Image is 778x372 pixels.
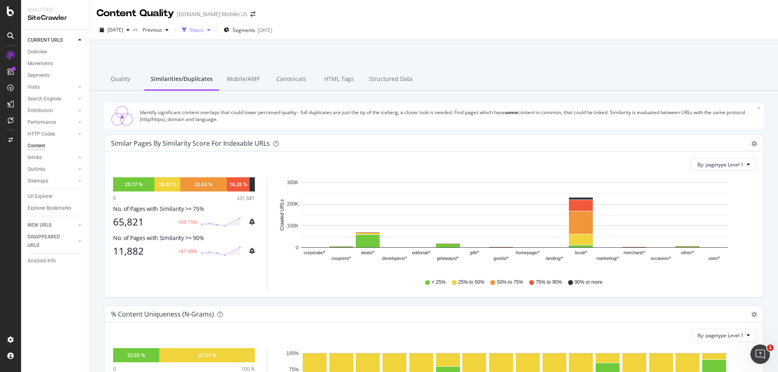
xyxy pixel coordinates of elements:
[107,106,137,125] img: Similarities/Duplicates
[140,109,757,123] div: Identify significant content overlaps that could lower perceived quality - full duplicates are ju...
[28,36,76,45] a: CURRENT URLS
[28,106,76,115] a: Distribution
[113,245,173,257] div: 11,882
[28,60,53,68] div: Movements
[497,279,523,286] span: 50% to 75%
[28,13,83,23] div: SiteCrawler
[28,165,76,174] a: Outlinks
[751,141,757,147] div: gear
[28,177,48,185] div: Sitemaps
[28,177,76,185] a: Sitemaps
[287,180,298,185] text: 300K
[28,204,84,213] a: Explorer Bookmarks
[750,344,770,364] iframe: Intercom live chat
[28,95,76,103] a: Search Engines
[111,310,214,318] div: % Content Uniqueness (N-Grams)
[28,153,76,162] a: Inlinks
[28,6,83,13] div: Analytics
[536,279,562,286] span: 75% to 90%
[651,256,671,261] text: occasion/*
[96,23,133,36] button: [DATE]
[96,6,174,20] div: Content Quality
[113,234,255,242] div: No. of Pages with Similarity >= 90%
[28,118,76,127] a: Performance
[596,256,619,261] text: marketing/*
[158,181,176,188] div: 18.33 %
[494,256,509,261] text: goods/*
[287,223,298,229] text: 100K
[331,256,352,261] text: coupons/*
[258,27,272,34] div: [DATE]
[304,251,326,255] text: corporate/*
[279,200,285,231] text: Crawled URLs
[107,26,123,33] span: 2025 Sep. 21st
[198,352,216,359] div: 67.34 %
[437,256,459,261] text: getaways/*
[458,279,485,286] span: 25% to 50%
[28,221,76,230] a: NEW URLS
[28,204,71,213] div: Explorer Bookmarks
[250,11,255,17] div: arrow-right-arrow-left
[286,351,299,356] text: 100%
[233,27,255,34] span: Segments
[277,177,751,271] svg: A chart.
[139,26,162,33] span: Previous
[412,251,431,255] text: editorial/*
[190,27,204,34] div: Filters
[470,251,479,255] text: gift/*
[125,181,143,188] div: 29.17 %
[28,95,61,103] div: Search Engines
[28,48,84,56] a: Overview
[219,68,267,91] div: Mobile/AMP
[113,195,116,202] div: 0
[28,130,76,138] a: HTTP Codes
[28,142,84,150] a: Content
[546,256,564,261] text: landing/*
[178,248,197,255] div: +81.48%
[681,251,695,255] text: other/*
[28,71,49,80] div: Segments
[133,26,139,33] span: vs
[287,202,298,207] text: 200K
[28,71,84,80] a: Segments
[179,23,214,36] button: Filters
[28,60,84,68] a: Movements
[28,130,55,138] div: HTTP Codes
[361,251,375,255] text: deals/*
[237,195,255,202] div: 331,681
[28,48,47,56] div: Overview
[139,23,172,36] button: Previous
[267,68,315,91] div: Canonicals
[28,221,51,230] div: NEW URLS
[111,139,270,147] div: Similar Pages by Similarity Score For Indexable URLs
[249,248,255,254] div: bell-plus
[144,68,219,91] div: Similarities/Duplicates
[28,192,53,201] div: Url Explorer
[296,245,299,251] text: 0
[127,352,145,359] div: 32.65 %
[28,192,84,201] a: Url Explorer
[575,251,588,255] text: local/*
[28,142,45,150] div: Content
[315,68,363,91] div: HTML Tags
[690,158,757,171] button: By: pagetype Level 1
[96,68,144,91] div: Quality
[505,109,518,116] strong: some
[28,36,63,45] div: CURRENT URLS
[708,256,720,261] text: user/*
[113,216,173,227] div: 65,821
[516,251,540,255] text: homepage/*
[575,279,603,286] span: 90% or more
[28,233,76,250] a: DISAPPEARED URLS
[697,161,744,168] span: By: pagetype Level 1
[624,251,645,255] text: merchant/*
[194,181,212,188] div: 32.63 %
[363,68,419,91] div: Structured Data
[28,257,84,265] a: Analysis Info
[28,257,56,265] div: Analysis Info
[28,153,42,162] div: Inlinks
[382,256,407,261] text: developers/*
[229,181,247,188] div: 16.26 %
[249,219,255,225] div: bell-plus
